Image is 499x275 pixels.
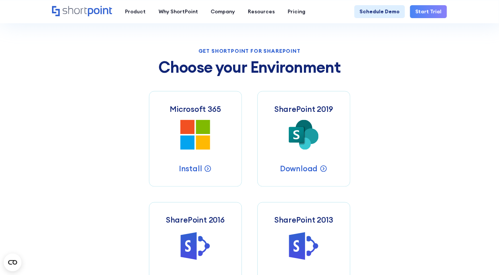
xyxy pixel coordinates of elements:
a: Why ShortPoint [152,5,204,18]
h3: Microsoft 365 [170,104,221,114]
a: Home [52,6,112,17]
div: Company [211,8,235,16]
a: SharePoint 2019Download [257,91,350,187]
a: Microsoft 365Install [149,91,242,187]
div: Pricing [288,8,306,16]
a: Start Trial [410,5,447,18]
h3: SharePoint 2016 [166,216,225,225]
iframe: Chat Widget [367,190,499,275]
a: Product [118,5,152,18]
a: Pricing [281,5,312,18]
h3: SharePoint 2013 [274,216,333,225]
p: Install [179,164,202,173]
p: Download [280,164,318,173]
h3: SharePoint 2019 [274,104,333,114]
a: Schedule Demo [354,5,405,18]
div: Product [125,8,146,16]
a: Company [204,5,242,18]
h2: Choose your Environment [149,59,350,76]
a: Resources [242,5,281,18]
div: Get Shortpoint for Sharepoint [149,48,350,54]
div: Resources [248,8,275,16]
button: Open CMP widget [4,254,21,271]
div: Why ShortPoint [159,8,198,16]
